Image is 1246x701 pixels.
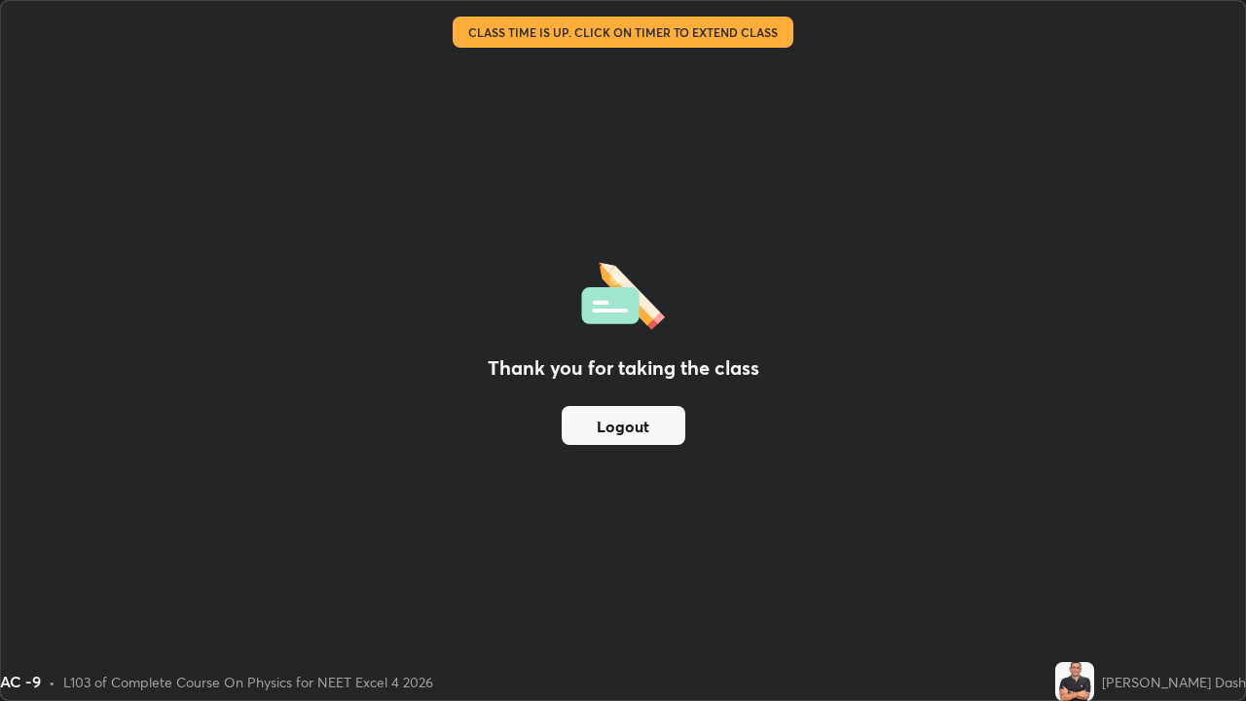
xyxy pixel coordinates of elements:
[581,256,665,330] img: offlineFeedback.1438e8b3.svg
[63,672,433,692] div: L103 of Complete Course On Physics for NEET Excel 4 2026
[1102,672,1246,692] div: [PERSON_NAME] Dash
[488,353,759,383] h2: Thank you for taking the class
[49,672,55,692] div: •
[562,406,685,445] button: Logout
[1055,662,1094,701] img: 40a4c14bf14b432182435424e0d0387d.jpg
